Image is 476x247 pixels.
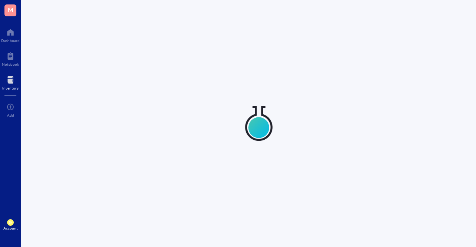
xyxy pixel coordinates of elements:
[2,86,19,90] div: Inventory
[1,26,20,43] a: Dashboard
[1,38,20,43] div: Dashboard
[2,62,19,66] div: Notebook
[8,5,13,14] span: M
[3,226,18,230] div: Account
[2,74,19,90] a: Inventory
[7,113,14,117] div: Add
[9,221,13,224] span: EN
[2,50,19,66] a: Notebook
